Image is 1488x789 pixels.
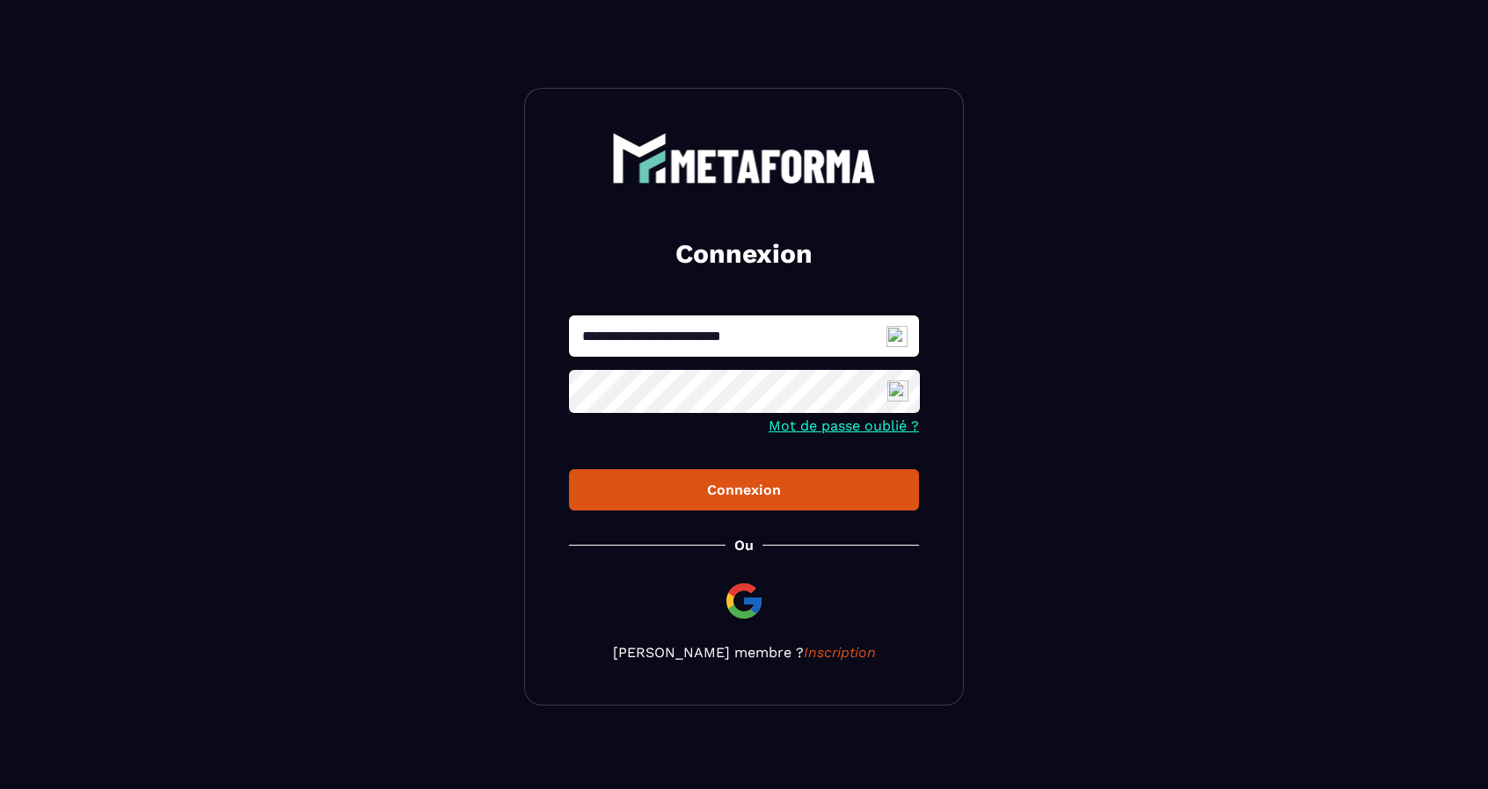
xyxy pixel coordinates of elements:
a: logo [569,133,919,184]
p: Ou [734,537,754,554]
img: npw-badge-icon-locked.svg [886,326,908,347]
button: Connexion [569,469,919,510]
img: logo [612,133,876,184]
div: Connexion [583,481,905,498]
img: google [723,580,765,622]
p: [PERSON_NAME] membre ? [569,644,919,661]
a: Mot de passe oublié ? [769,417,919,434]
a: Inscription [804,644,876,661]
h2: Connexion [590,236,898,271]
img: npw-badge-icon-locked.svg [887,380,908,402]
